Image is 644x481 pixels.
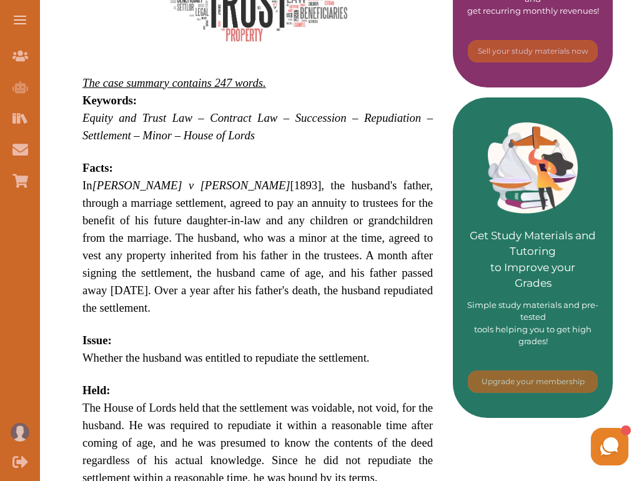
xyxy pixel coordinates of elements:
[82,384,111,397] strong: Held:
[82,111,433,142] em: Equity and Trust Law – Contract Law – Succession – Repudiation – Settlement – Minor – House of Lords
[344,425,632,469] iframe: HelpCrunch
[488,122,578,214] img: Green card image
[11,423,29,442] img: User profile
[82,94,137,107] strong: Keywords:
[478,46,588,57] p: Sell your study materials now
[82,179,433,314] span: In [1893], the husband's father, through a marriage settlement, agreed to pay an annuity to trust...
[482,376,585,387] p: Upgrade your membership
[468,40,598,62] button: [object Object]
[465,299,600,348] p: Simple study materials and pre-tested tools helping you to get high grades!
[82,351,370,364] span: Whether the husband was entitled to repudiate the settlement.
[92,179,290,192] em: [PERSON_NAME] v [PERSON_NAME]
[82,161,113,174] strong: Facts:
[82,334,112,347] strong: Issue:
[82,76,266,89] em: The case summary contains 247 words.
[468,370,598,393] button: [object Object]
[465,228,600,292] p: Get Study Materials and Tutoring to Improve your Grades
